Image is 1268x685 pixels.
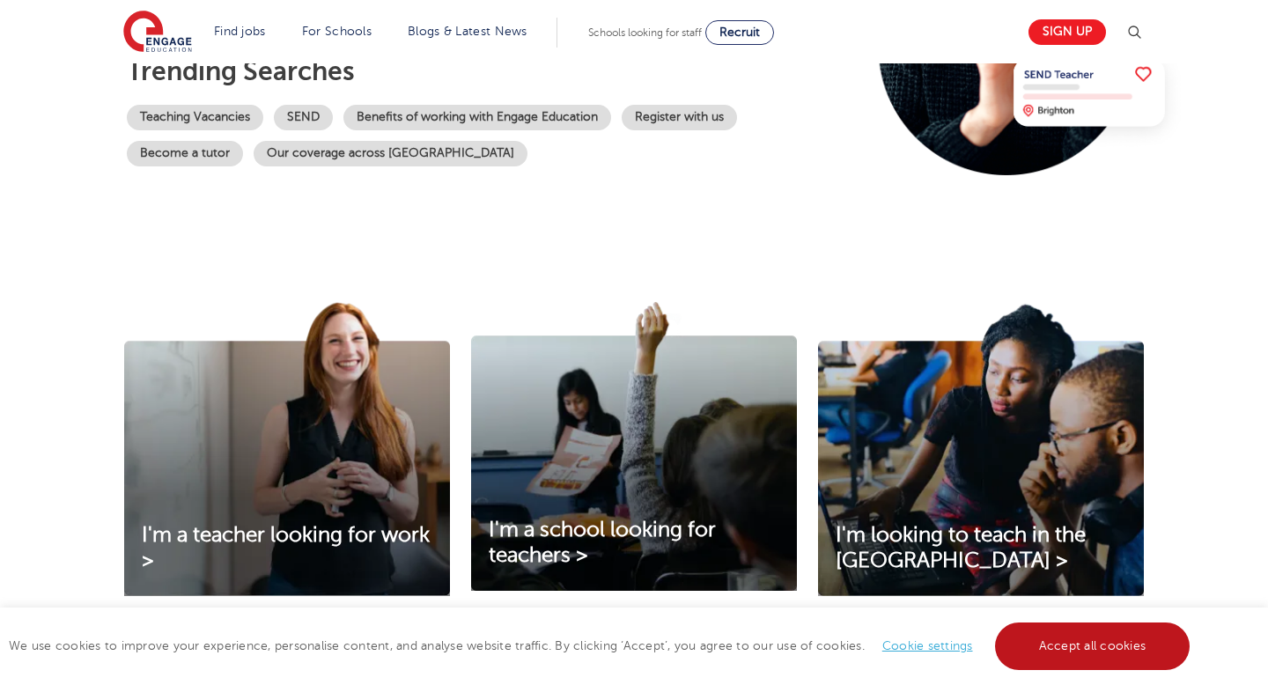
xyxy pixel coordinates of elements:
a: I'm a school looking for teachers > [471,518,797,569]
span: Recruit [719,26,760,39]
a: Accept all cookies [995,622,1191,670]
span: I'm looking to teach in the [GEOGRAPHIC_DATA] > [836,523,1086,572]
a: Sign up [1028,19,1106,45]
a: Find jobs [214,25,266,38]
a: Teaching Vacancies [127,105,263,130]
a: For Schools [302,25,372,38]
img: I'm a teacher looking for work [124,302,450,596]
a: Our coverage across [GEOGRAPHIC_DATA] [254,141,527,166]
a: I'm a teacher looking for work > [124,523,450,574]
a: Cookie settings [882,639,973,652]
a: Become a tutor [127,141,243,166]
img: I'm a school looking for teachers [471,302,797,591]
a: SEND [274,105,333,130]
a: Blogs & Latest News [408,25,527,38]
a: Recruit [705,20,774,45]
img: Engage Education [123,11,192,55]
img: I'm looking to teach in the UK [818,302,1144,596]
span: Schools looking for staff [588,26,702,39]
span: We use cookies to improve your experience, personalise content, and analyse website traffic. By c... [9,639,1194,652]
p: Trending searches [127,55,837,87]
a: Benefits of working with Engage Education [343,105,611,130]
a: I'm looking to teach in the [GEOGRAPHIC_DATA] > [818,523,1144,574]
span: I'm a school looking for teachers > [489,518,716,567]
span: I'm a teacher looking for work > [142,523,430,572]
a: Register with us [622,105,737,130]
